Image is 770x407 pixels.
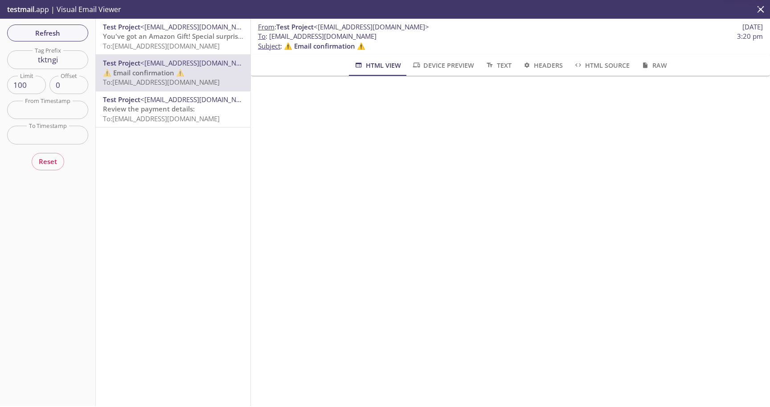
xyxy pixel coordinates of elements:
span: <[EMAIL_ADDRESS][DOMAIN_NAME]> [314,22,429,31]
span: To [258,32,266,41]
div: Test Project<[EMAIL_ADDRESS][DOMAIN_NAME]>You've got an Amazon Gift! Special surprise from Test P... [96,19,250,54]
span: Test Project [103,95,140,104]
span: Reset [39,156,57,167]
span: <[EMAIL_ADDRESS][DOMAIN_NAME]> [140,95,256,104]
nav: emails [96,19,250,127]
span: HTML Source [573,60,630,71]
span: To: [EMAIL_ADDRESS][DOMAIN_NAME] [103,41,220,50]
div: Test Project<[EMAIL_ADDRESS][DOMAIN_NAME]>⚠️ Email confirmation ⚠️To:[EMAIL_ADDRESS][DOMAIN_NAME] [96,55,250,90]
p: : [258,32,763,51]
span: To: [EMAIL_ADDRESS][DOMAIN_NAME] [103,114,220,123]
span: Test Project [103,22,140,31]
div: Test Project<[EMAIL_ADDRESS][DOMAIN_NAME]>Review the payment details:To:[EMAIL_ADDRESS][DOMAIN_NAME] [96,91,250,127]
span: : [258,22,429,32]
span: <[EMAIL_ADDRESS][DOMAIN_NAME]> [140,58,256,67]
span: Test Project [276,22,314,31]
span: Subject [258,41,280,50]
span: Headers [522,60,563,71]
span: Review the payment details: [103,104,195,113]
span: <[EMAIL_ADDRESS][DOMAIN_NAME]> [140,22,256,31]
span: [DATE] [742,22,763,32]
span: Test Project [103,58,140,67]
span: From [258,22,274,31]
span: To: [EMAIL_ADDRESS][DOMAIN_NAME] [103,78,220,86]
span: Raw [640,60,667,71]
span: Text [485,60,511,71]
button: Refresh [7,25,88,41]
span: Refresh [14,27,81,39]
span: 3:20 pm [737,32,763,41]
span: ⚠️ Email confirmation ⚠️ [103,68,184,77]
span: : [EMAIL_ADDRESS][DOMAIN_NAME] [258,32,377,41]
button: Reset [32,153,64,170]
span: HTML View [354,60,401,71]
span: testmail [7,4,34,14]
span: Device Preview [412,60,474,71]
span: You've got an Amazon Gift! Special surprise from Test Profile [103,32,297,41]
span: ⚠️ Email confirmation ⚠️ [284,41,365,50]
